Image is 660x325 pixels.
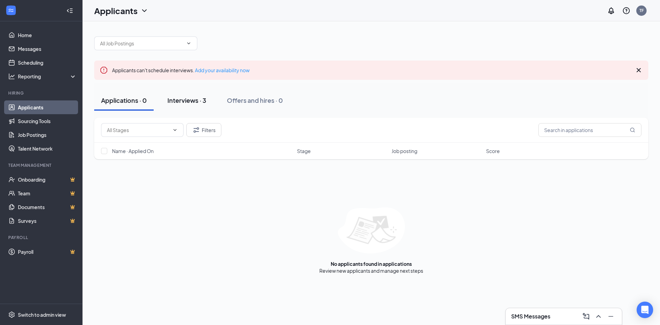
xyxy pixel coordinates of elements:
svg: ChevronDown [172,127,178,133]
svg: ComposeMessage [582,312,590,321]
div: Interviews · 3 [167,96,206,105]
h1: Applicants [94,5,137,17]
svg: WorkstreamLogo [8,7,14,14]
div: No applicants found in applications [331,260,412,267]
svg: Filter [192,126,200,134]
svg: Cross [635,66,643,74]
div: Switch to admin view [18,311,66,318]
a: Add your availability now [195,67,250,73]
svg: ChevronUp [594,312,603,321]
div: Applications · 0 [101,96,147,105]
a: SurveysCrown [18,214,77,228]
svg: ChevronDown [140,7,148,15]
div: Review new applicants and manage next steps [319,267,423,274]
button: Minimize [605,311,616,322]
a: DocumentsCrown [18,200,77,214]
a: OnboardingCrown [18,173,77,186]
svg: MagnifyingGlass [630,127,635,133]
svg: Collapse [66,7,73,14]
a: Messages [18,42,77,56]
input: Search in applications [538,123,641,137]
a: Applicants [18,100,77,114]
svg: QuestionInfo [622,7,630,15]
h3: SMS Messages [511,313,550,320]
img: empty-state [338,207,405,253]
a: Talent Network [18,142,77,155]
a: Scheduling [18,56,77,69]
button: ChevronUp [593,311,604,322]
a: PayrollCrown [18,245,77,259]
span: Stage [297,148,311,154]
span: Applicants can't schedule interviews. [112,67,250,73]
div: Reporting [18,73,77,80]
div: Team Management [8,162,75,168]
a: Sourcing Tools [18,114,77,128]
div: Hiring [8,90,75,96]
button: Filter Filters [186,123,221,137]
div: Open Intercom Messenger [637,302,653,318]
svg: Error [100,66,108,74]
a: Job Postings [18,128,77,142]
button: ComposeMessage [581,311,592,322]
span: Job posting [392,148,417,154]
a: TeamCrown [18,186,77,200]
div: TF [639,8,644,13]
svg: Analysis [8,73,15,80]
a: Home [18,28,77,42]
svg: Minimize [607,312,615,321]
input: All Stages [107,126,169,134]
svg: ChevronDown [186,41,191,46]
span: Name · Applied On [112,148,154,154]
span: Score [486,148,500,154]
svg: Notifications [607,7,615,15]
svg: Settings [8,311,15,318]
input: All Job Postings [100,40,183,47]
div: Payroll [8,235,75,240]
div: Offers and hires · 0 [227,96,283,105]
